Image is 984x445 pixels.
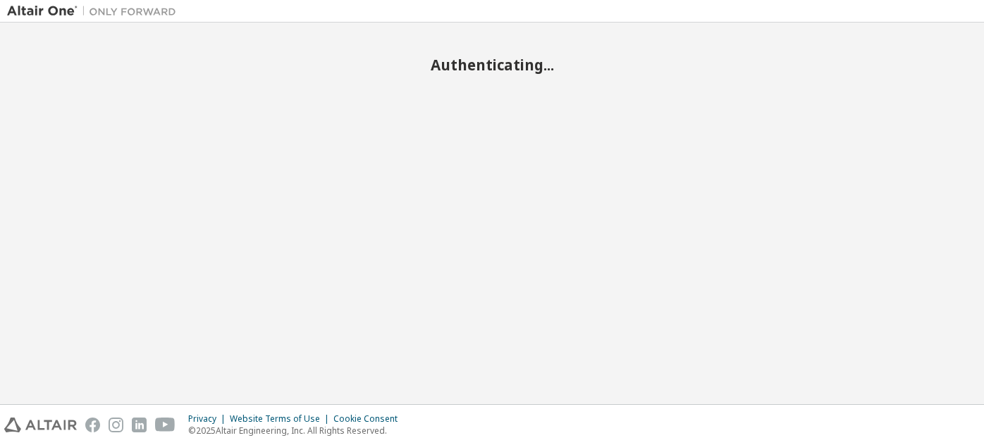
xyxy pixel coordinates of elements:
[132,418,147,432] img: linkedin.svg
[333,413,406,425] div: Cookie Consent
[109,418,123,432] img: instagram.svg
[7,4,183,18] img: Altair One
[155,418,176,432] img: youtube.svg
[188,425,406,437] p: © 2025 Altair Engineering, Inc. All Rights Reserved.
[7,56,977,74] h2: Authenticating...
[4,418,77,432] img: altair_logo.svg
[230,413,333,425] div: Website Terms of Use
[85,418,100,432] img: facebook.svg
[188,413,230,425] div: Privacy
